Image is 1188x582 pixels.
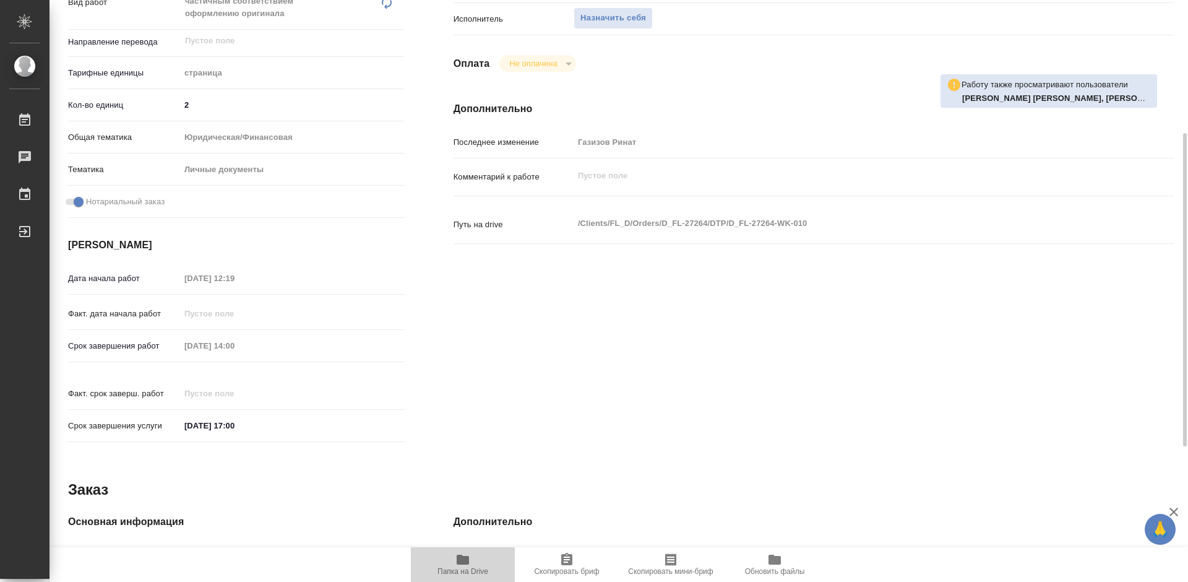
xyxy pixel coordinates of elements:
[184,33,375,48] input: Пустое поле
[180,384,288,402] input: Пустое поле
[180,269,288,287] input: Пустое поле
[68,163,180,176] p: Тематика
[454,56,490,71] h4: Оплата
[499,55,575,72] div: Не оплачена
[68,238,404,253] h4: [PERSON_NAME]
[68,340,180,352] p: Срок завершения работ
[68,388,180,400] p: Факт. срок заверш. работ
[68,308,180,320] p: Факт. дата начала работ
[68,131,180,144] p: Общая тематика
[180,417,288,435] input: ✎ Введи что-нибудь
[574,213,1114,234] textarea: /Clients/FL_D/Orders/D_FL-27264/DTP/D_FL-27264-WK-010
[580,11,646,25] span: Назначить себя
[745,567,805,576] span: Обновить файлы
[454,171,574,183] p: Комментарий к работе
[180,159,404,180] div: Личные документы
[574,133,1114,151] input: Пустое поле
[86,196,165,208] span: Нотариальный заказ
[619,547,723,582] button: Скопировать мини-бриф
[180,546,404,564] input: Пустое поле
[68,420,180,432] p: Срок завершения услуги
[506,58,561,69] button: Не оплачена
[454,102,1174,116] h4: Дополнительно
[68,272,180,285] p: Дата начала работ
[454,136,574,149] p: Последнее изменение
[534,567,599,576] span: Скопировать бриф
[1150,516,1171,542] span: 🙏
[1145,514,1176,545] button: 🙏
[574,7,653,29] button: Назначить себя
[180,337,288,355] input: Пустое поле
[180,63,404,84] div: страница
[515,547,619,582] button: Скопировать бриф
[68,480,108,500] h2: Заказ
[180,305,288,323] input: Пустое поле
[574,546,1114,564] input: Пустое поле
[454,219,574,231] p: Путь на drive
[180,127,404,148] div: Юридическая/Финансовая
[68,67,180,79] p: Тарифные единицы
[68,36,180,48] p: Направление перевода
[962,92,1151,105] p: Риянова Анна, Крамник Артём
[454,515,1174,529] h4: Дополнительно
[437,567,488,576] span: Папка на Drive
[68,515,404,529] h4: Основная информация
[68,99,180,111] p: Кол-во единиц
[962,93,1174,103] b: [PERSON_NAME] [PERSON_NAME], [PERSON_NAME]
[180,96,404,114] input: ✎ Введи что-нибудь
[411,547,515,582] button: Папка на Drive
[454,13,574,25] p: Исполнитель
[628,567,713,576] span: Скопировать мини-бриф
[723,547,827,582] button: Обновить файлы
[962,79,1128,91] p: Работу также просматривают пользователи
